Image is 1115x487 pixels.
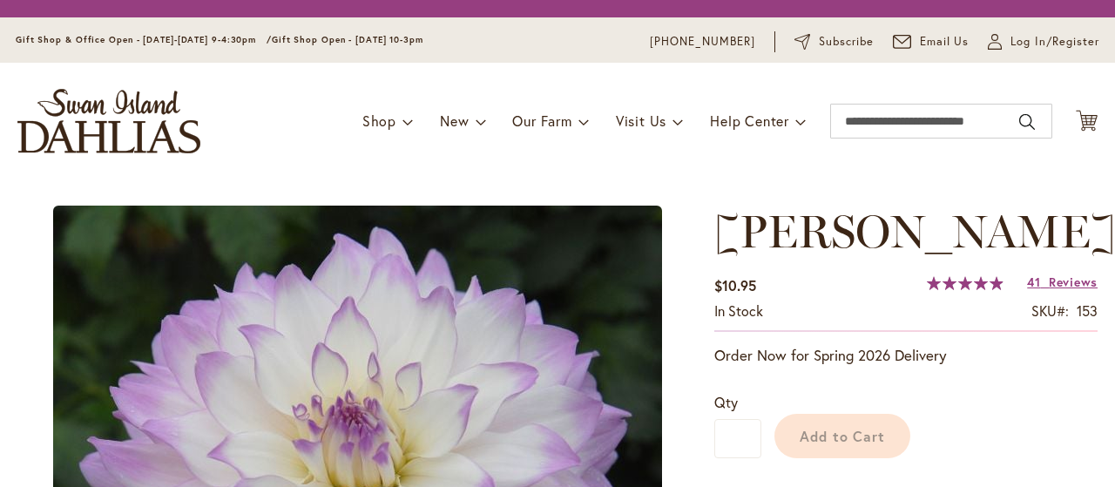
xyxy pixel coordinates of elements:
div: 153 [1077,301,1098,321]
span: New [440,112,469,130]
span: Subscribe [819,33,874,51]
a: Subscribe [794,33,874,51]
span: Help Center [710,112,789,130]
span: Visit Us [616,112,666,130]
span: In stock [714,301,763,320]
span: Shop [362,112,396,130]
a: store logo [17,89,200,153]
a: Email Us [893,33,970,51]
span: Log In/Register [1010,33,1099,51]
span: Reviews [1049,274,1098,290]
span: $10.95 [714,276,756,294]
span: Gift Shop & Office Open - [DATE]-[DATE] 9-4:30pm / [16,34,272,45]
div: 99% [927,276,1003,290]
span: 41 [1027,274,1040,290]
strong: SKU [1031,301,1069,320]
span: Email Us [920,33,970,51]
p: Order Now for Spring 2026 Delivery [714,345,1098,366]
a: [PHONE_NUMBER] [650,33,755,51]
span: Gift Shop Open - [DATE] 10-3pm [272,34,423,45]
div: Availability [714,301,763,321]
span: Qty [714,393,738,411]
span: Our Farm [512,112,571,130]
a: 41 Reviews [1027,274,1098,290]
a: Log In/Register [988,33,1099,51]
